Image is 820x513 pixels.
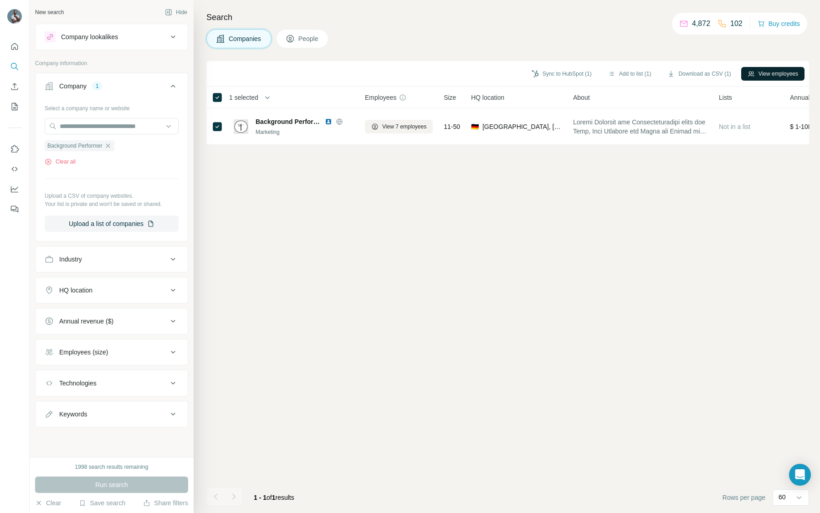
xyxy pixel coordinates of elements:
button: Save search [79,498,125,508]
div: Keywords [59,410,87,419]
p: Your list is private and won't be saved or shared. [45,200,179,208]
button: Download as CSV (1) [661,67,737,81]
div: 1998 search results remaining [75,463,149,471]
button: Clear all [45,158,76,166]
button: Search [7,58,22,75]
span: People [298,34,319,43]
button: Quick start [7,38,22,55]
button: Company1 [36,75,188,101]
span: HQ location [471,93,504,102]
button: Clear [35,498,61,508]
span: Background Performer [256,117,320,126]
div: Annual revenue ($) [59,317,113,326]
span: Lists [719,93,732,102]
h4: Search [206,11,809,24]
div: Open Intercom Messenger [789,464,811,486]
span: 🇩🇪 [471,122,479,131]
span: Employees [365,93,396,102]
button: Employees (size) [36,341,188,363]
button: Share filters [143,498,188,508]
span: 1 - 1 [254,494,266,501]
button: Dashboard [7,181,22,197]
span: Rows per page [723,493,765,502]
span: 1 selected [229,93,258,102]
button: Sync to HubSpot (1) [525,67,598,81]
div: Employees (size) [59,348,108,357]
span: Loremi Dolorsit ame Consecteturadipi elits doe Temp, Inci Utlabore etd Magna ali Enimad mi veniam... [573,118,708,136]
span: About [573,93,590,102]
div: Select a company name or website [45,101,179,113]
button: Feedback [7,201,22,217]
div: New search [35,8,64,16]
button: Hide [159,5,194,19]
span: of [266,494,272,501]
div: Technologies [59,379,97,388]
button: Annual revenue ($) [36,310,188,332]
span: Background Performer [47,142,102,150]
button: View employees [741,67,805,81]
div: Company [59,82,87,91]
button: Keywords [36,403,188,425]
button: Enrich CSV [7,78,22,95]
img: LinkedIn logo [325,118,332,125]
p: 4,872 [692,18,710,29]
button: My lists [7,98,22,115]
p: 60 [779,492,786,502]
button: Industry [36,248,188,270]
button: Upload a list of companies [45,215,179,232]
img: Avatar [7,9,22,24]
span: Companies [229,34,262,43]
span: 1 [272,494,276,501]
span: 11-50 [444,122,460,131]
div: Industry [59,255,82,264]
div: 1 [92,82,102,90]
p: 102 [730,18,743,29]
button: Technologies [36,372,188,394]
button: HQ location [36,279,188,301]
button: Use Surfe on LinkedIn [7,141,22,157]
span: Size [444,93,456,102]
img: Logo of Background Performer [234,119,248,134]
button: View 7 employees [365,120,433,133]
div: HQ location [59,286,92,295]
span: results [254,494,294,501]
button: Add to list (1) [602,67,658,81]
p: Upload a CSV of company websites. [45,192,179,200]
button: Buy credits [758,17,800,30]
span: [GEOGRAPHIC_DATA], [GEOGRAPHIC_DATA]|[GEOGRAPHIC_DATA]|[GEOGRAPHIC_DATA] [482,122,562,131]
button: Company lookalikes [36,26,188,48]
button: Use Surfe API [7,161,22,177]
p: Company information [35,59,188,67]
div: Marketing [256,128,354,136]
span: Not in a list [719,123,750,130]
span: View 7 employees [382,123,426,131]
span: $ 1-10M [790,123,813,130]
div: Company lookalikes [61,32,118,41]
